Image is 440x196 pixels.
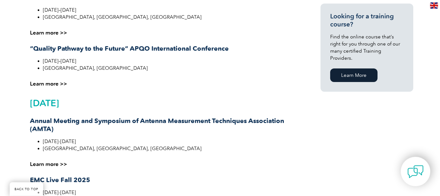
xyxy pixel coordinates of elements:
li: [GEOGRAPHIC_DATA], [GEOGRAPHIC_DATA], [GEOGRAPHIC_DATA] [43,14,293,21]
li: [GEOGRAPHIC_DATA], [GEOGRAPHIC_DATA], [GEOGRAPHIC_DATA] [43,145,293,152]
a: BACK TO TOP [10,182,43,196]
li: [GEOGRAPHIC_DATA], [GEOGRAPHIC_DATA] [43,65,293,72]
a: Learn more >> [30,80,67,87]
li: [DATE]–[DATE] [43,57,293,65]
h3: Looking for a training course? [330,12,404,28]
h2: [DATE] [30,98,293,108]
a: Learn More [330,68,378,82]
a: Learn more >> [30,29,67,36]
li: [DATE]–[DATE] [43,6,293,14]
p: Find the online course that’s right for you through one of our many certified Training Providers. [330,33,404,62]
a: Learn more >> [30,161,67,167]
li: [DATE]-[DATE] [43,189,293,196]
li: [DATE]-[DATE] [43,138,293,145]
img: en [430,3,438,9]
strong: Annual Meeting and Symposium of Antenna Measurement Techniques Association (AMTA) [30,117,284,133]
img: contact-chat.png [407,164,424,180]
strong: “Quality Pathway to the Future” APQO International Conference [30,45,229,52]
strong: EMC Live Fall 2025 [30,176,90,184]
